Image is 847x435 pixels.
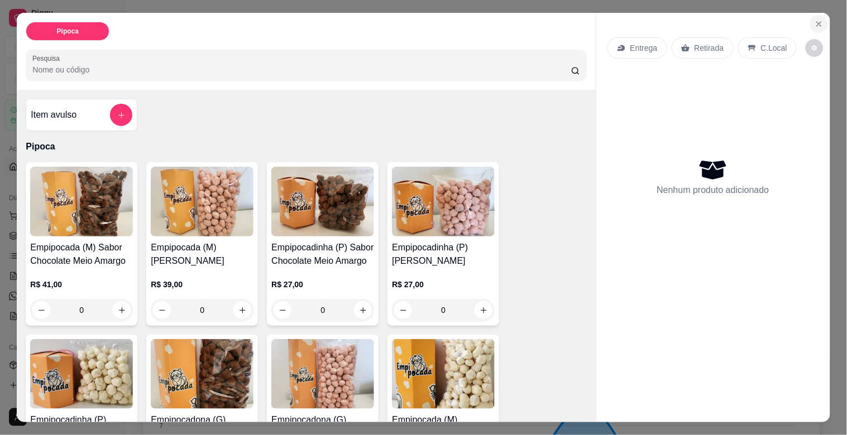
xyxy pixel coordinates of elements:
[630,42,658,54] p: Entrega
[806,39,824,57] button: decrease-product-quantity
[30,279,133,290] p: R$ 41,00
[151,167,253,236] img: product-image
[392,279,495,290] p: R$ 27,00
[32,64,571,75] input: Pesquisa
[151,279,253,290] p: R$ 39,00
[761,42,787,54] p: C.Local
[151,339,253,409] img: product-image
[392,241,495,268] h4: Empipocadinha (P) [PERSON_NAME]
[274,301,291,319] button: decrease-product-quantity
[113,301,131,319] button: increase-product-quantity
[392,339,495,409] img: product-image
[31,108,76,122] h4: Item avulso
[30,167,133,236] img: product-image
[810,15,828,33] button: Close
[233,301,251,319] button: increase-product-quantity
[271,339,374,409] img: product-image
[30,241,133,268] h4: Empipocada (M) Sabor Chocolate Meio Amargo
[271,167,374,236] img: product-image
[394,301,412,319] button: decrease-product-quantity
[30,339,133,409] img: product-image
[57,27,79,36] p: Pipoca
[392,167,495,236] img: product-image
[110,104,132,126] button: add-separate-item
[271,279,374,290] p: R$ 27,00
[475,301,492,319] button: increase-product-quantity
[695,42,724,54] p: Retirada
[151,241,253,268] h4: Empipocada (M) [PERSON_NAME]
[32,301,50,319] button: decrease-product-quantity
[271,241,374,268] h4: Empipocadinha (P) Sabor Chocolate Meio Amargo
[32,54,64,63] label: Pesquisa
[657,183,769,197] p: Nenhum produto adicionado
[354,301,372,319] button: increase-product-quantity
[153,301,171,319] button: decrease-product-quantity
[26,140,586,153] p: Pipoca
